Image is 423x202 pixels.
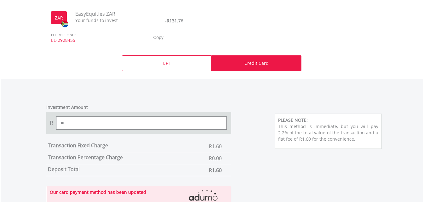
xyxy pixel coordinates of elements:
[46,104,88,110] label: Investment Amount
[209,167,222,174] span: R1.60
[46,24,133,37] span: EFT REFERENCE
[209,143,222,150] span: R1.60
[278,117,308,123] b: PLEASE NOTE:
[165,18,183,24] span: -R131.76
[48,154,123,161] label: Transaction Percentage Charge
[55,15,63,21] label: ZAR
[48,166,80,173] label: Deposit Total
[163,60,170,66] p: EFT
[209,155,222,162] span: R0.00
[46,37,133,49] span: EE-2928455
[143,33,174,42] button: Copy
[244,60,269,66] p: Credit Card
[50,189,146,195] strong: Our card payment method has been updated
[46,117,56,129] span: R
[71,10,134,18] span: EasyEquities ZAR
[278,123,378,142] p: This method is immediate, but you will pay 2.2% of the total value of the transaction and a flat ...
[71,17,134,24] span: Your funds to invest
[48,142,108,149] label: Transaction Fixed Charge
